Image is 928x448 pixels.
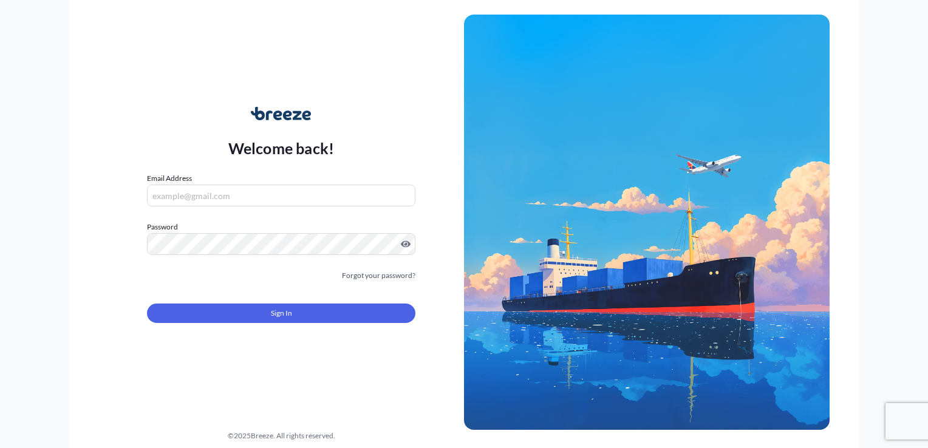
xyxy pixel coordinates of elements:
input: example@gmail.com [147,185,415,206]
button: Show password [401,239,411,249]
span: Sign In [271,307,292,319]
a: Forgot your password? [342,270,415,282]
label: Password [147,221,415,233]
div: © 2025 Breeze. All rights reserved. [98,430,464,442]
label: Email Address [147,172,192,185]
p: Welcome back! [228,138,335,158]
img: Ship illustration [464,15,830,430]
button: Sign In [147,304,415,323]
